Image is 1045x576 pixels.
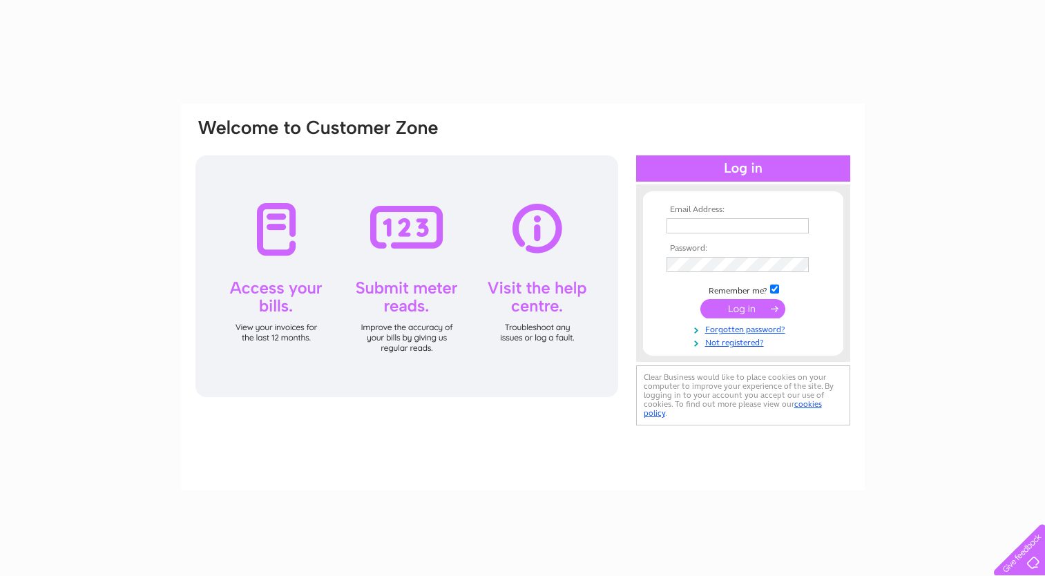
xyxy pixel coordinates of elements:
input: Submit [700,299,785,318]
a: Not registered? [667,335,823,348]
div: Clear Business would like to place cookies on your computer to improve your experience of the sit... [636,365,850,425]
th: Email Address: [663,205,823,215]
th: Password: [663,244,823,253]
a: Forgotten password? [667,322,823,335]
td: Remember me? [663,282,823,296]
a: cookies policy [644,399,822,418]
